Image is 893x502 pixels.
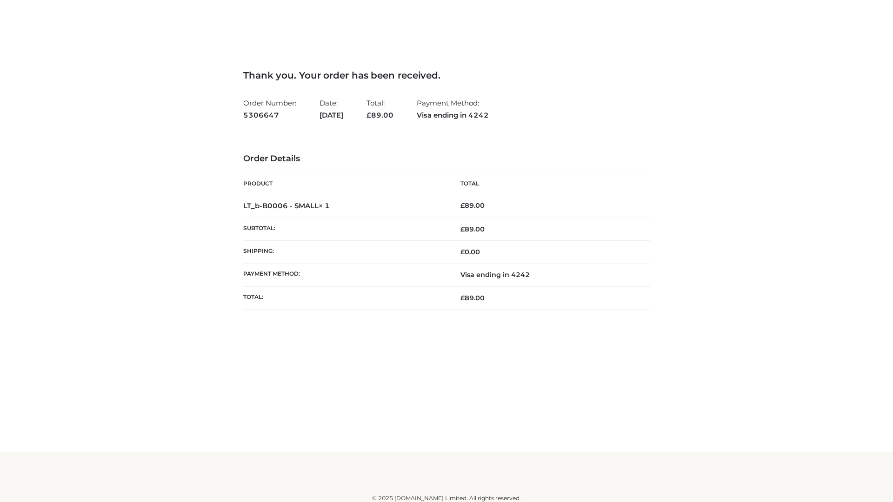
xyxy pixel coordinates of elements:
th: Total [446,173,650,194]
span: 89.00 [460,225,485,233]
th: Shipping: [243,241,446,264]
span: £ [460,201,465,210]
h3: Thank you. Your order has been received. [243,70,650,81]
th: Product [243,173,446,194]
span: £ [367,111,371,119]
span: 89.00 [367,111,393,119]
li: Order Number: [243,95,296,123]
strong: [DATE] [320,109,343,121]
h3: Order Details [243,154,650,164]
strong: Visa ending in 4242 [417,109,489,121]
span: £ [460,248,465,256]
li: Date: [320,95,343,123]
span: £ [460,225,465,233]
th: Payment method: [243,264,446,286]
th: Subtotal: [243,218,446,240]
th: Total: [243,286,446,309]
strong: LT_b-B0006 - SMALL [243,201,330,210]
strong: 5306647 [243,109,296,121]
span: 89.00 [460,294,485,302]
li: Total: [367,95,393,123]
bdi: 89.00 [460,201,485,210]
td: Visa ending in 4242 [446,264,650,286]
li: Payment Method: [417,95,489,123]
span: £ [460,294,465,302]
bdi: 0.00 [460,248,480,256]
strong: × 1 [319,201,330,210]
